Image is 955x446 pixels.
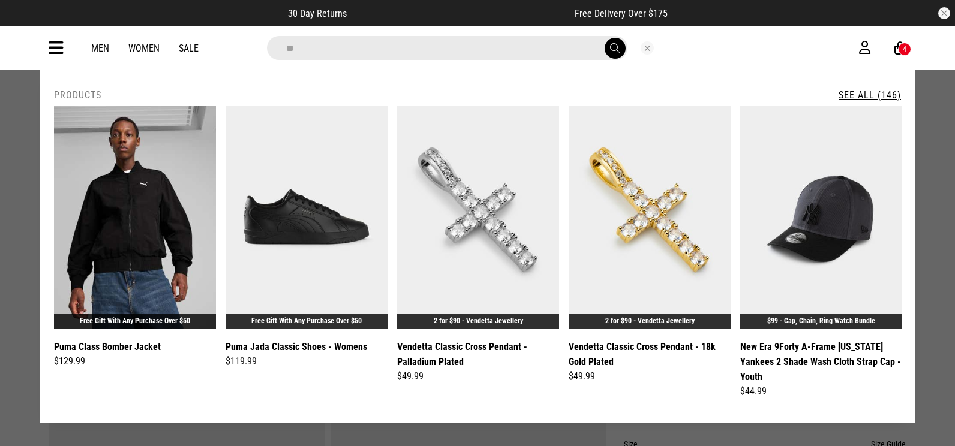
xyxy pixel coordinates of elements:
[569,339,731,369] a: Vendetta Classic Cross Pendant - 18k Gold Plated
[740,339,902,384] a: New Era 9Forty A-Frame [US_STATE] Yankees 2 Shade Wash Cloth Strap Cap -Youth
[767,317,875,325] a: $99 - Cap, Chain, Ring Watch Bundle
[179,43,199,54] a: Sale
[226,339,367,354] a: Puma Jada Classic Shoes - Womens
[226,106,388,329] img: Puma Jada Classic Shoes - Womens in Black
[397,106,559,329] img: Vendetta Classic Cross Pendant - Palladium Plated in Silver
[91,43,109,54] a: Men
[740,106,902,329] img: New Era 9forty A-frame New York Yankees 2 Shade Wash Cloth Strap Cap -youth in Grey
[575,8,668,19] span: Free Delivery Over $175
[288,8,347,19] span: 30 Day Returns
[903,45,906,53] div: 4
[251,317,362,325] a: Free Gift With Any Purchase Over $50
[434,317,523,325] a: 2 for $90 - Vendetta Jewellery
[397,369,559,384] div: $49.99
[226,354,388,369] div: $119.99
[54,339,161,354] a: Puma Class Bomber Jacket
[54,106,216,329] img: Puma Class Bomber Jacket in Black
[371,7,551,19] iframe: Customer reviews powered by Trustpilot
[839,89,901,101] a: See All (146)
[641,41,654,55] button: Close search
[54,89,101,101] h2: Products
[569,106,731,329] img: Vendetta Classic Cross Pendant - 18k Gold Plated in Gold
[54,354,216,369] div: $129.99
[740,384,902,399] div: $44.99
[80,317,190,325] a: Free Gift With Any Purchase Over $50
[128,43,160,54] a: Women
[569,369,731,384] div: $49.99
[894,42,906,55] a: 4
[605,317,695,325] a: 2 for $90 - Vendetta Jewellery
[397,339,559,369] a: Vendetta Classic Cross Pendant - Palladium Plated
